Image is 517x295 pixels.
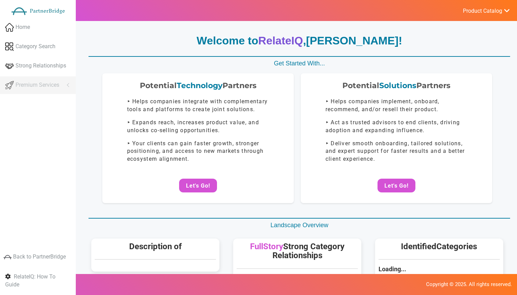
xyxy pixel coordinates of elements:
[379,242,500,251] h5: Identified Categories
[177,81,223,90] span: Technology
[15,43,55,51] span: Category Search
[15,23,30,31] span: Home
[463,8,502,14] span: Product Catalog
[308,80,485,91] div: Potential Partners
[258,34,303,47] span: RelateIQ
[325,119,468,135] p: ‣ Act as trusted advisors to end clients, driving adoption and expanding influence.
[127,140,269,164] p: ‣ Your clients can gain faster growth, stronger positioning, and access to new markets through ec...
[127,98,269,114] p: ‣ Helps companies integrate with complementary tools and platforms to create joint solutions.
[379,265,500,274] div: Loading...
[13,254,66,260] span: Back to PartnerBridge
[250,242,283,251] span: FullStory
[270,222,328,229] span: Landscape Overview
[3,253,12,261] img: greyIcon.png
[378,179,415,192] button: Let's Go!
[127,119,269,135] p: ‣ Expands reach, increases product value, and unlocks co-selling opportunities.
[306,34,399,47] span: [PERSON_NAME]
[5,273,55,288] span: RelateIQ: How To Guide
[109,80,287,91] div: Potential Partners
[95,242,216,251] h5: Description of
[237,242,358,260] h5: Strong Category Relationships
[379,81,416,90] span: Solutions
[179,179,217,192] button: Let's Go!
[325,98,468,114] p: ‣ Helps companies implement, onboard, recommend, and/or resell their product.
[15,62,66,70] span: Strong Relationships
[274,60,325,67] span: Get Started With...
[455,6,510,15] a: Product Catalog
[325,140,468,164] p: ‣ Deliver smooth onboarding, tailored solutions, and expert support for faster results and a bett...
[197,34,402,47] strong: Welcome to , !
[5,281,512,288] p: Copyright © 2025. All rights reserved.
